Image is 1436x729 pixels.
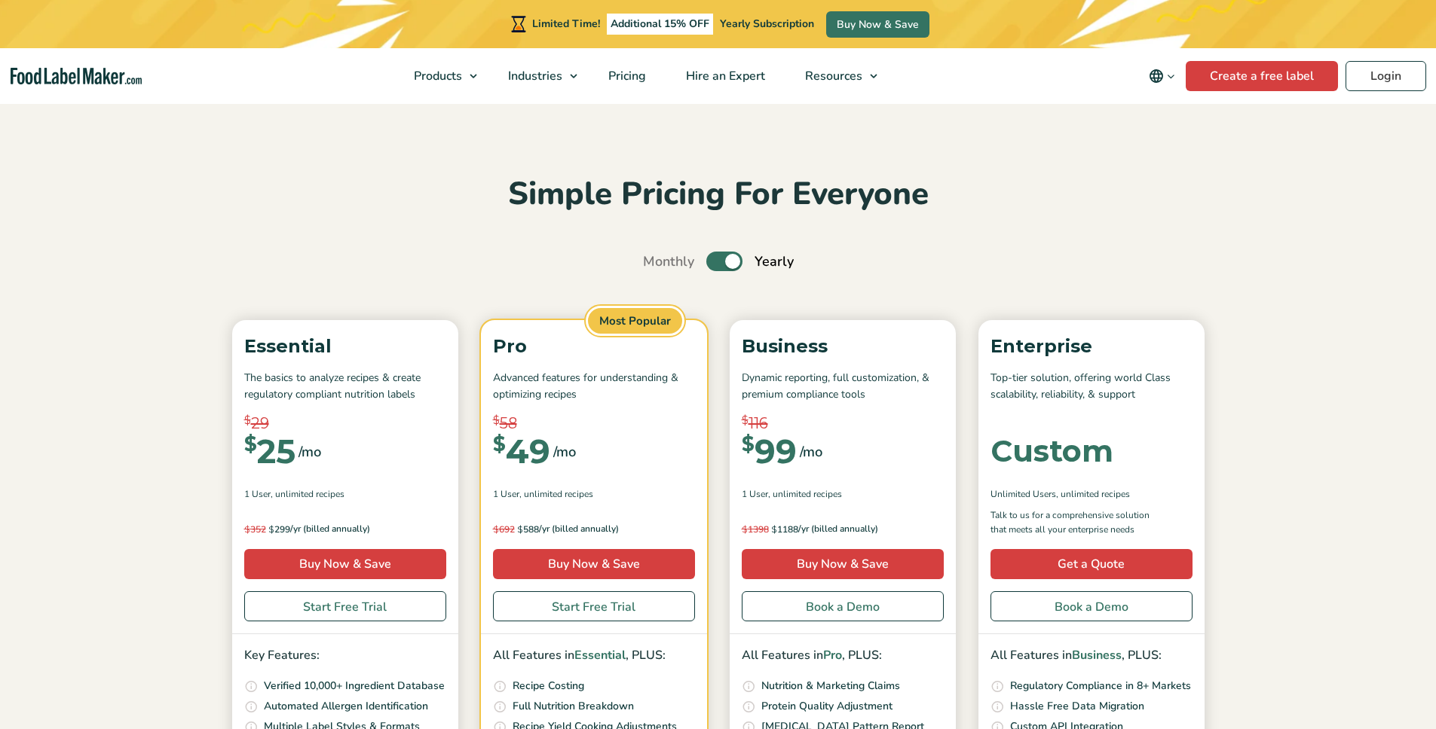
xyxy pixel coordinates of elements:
span: 1 User [244,487,271,501]
del: 352 [244,523,266,535]
span: Pricing [604,68,648,84]
del: 692 [493,523,515,535]
span: Unlimited Users [991,487,1056,501]
p: Enterprise [991,332,1193,361]
span: /yr (billed annually) [798,522,878,537]
del: 1398 [742,523,769,535]
span: 588 [493,522,539,537]
span: $ [244,523,250,535]
p: Automated Allergen Identification [264,698,428,715]
span: 116 [749,412,768,435]
p: Essential [244,332,446,361]
p: All Features in , PLUS: [493,646,695,666]
span: , Unlimited Recipes [768,487,842,501]
span: Essential [574,647,626,663]
span: $ [493,523,499,535]
p: Protein Quality Adjustment [761,698,893,715]
span: , Unlimited Recipes [1056,487,1130,501]
span: $ [493,435,506,454]
span: , Unlimited Recipes [271,487,344,501]
p: Regulatory Compliance in 8+ Markets [1010,678,1191,694]
span: $ [244,435,257,454]
p: Advanced features for understanding & optimizing recipes [493,370,695,404]
p: Verified 10,000+ Ingredient Database [264,678,445,694]
span: /yr (billed annually) [539,522,619,537]
p: Nutrition & Marketing Claims [761,678,900,694]
span: Hire an Expert [681,68,767,84]
span: /mo [553,441,576,462]
span: Industries [504,68,564,84]
p: Dynamic reporting, full customization, & premium compliance tools [742,370,944,404]
span: 1 User [742,487,768,501]
span: /mo [299,441,321,462]
span: /yr (billed annually) [290,522,370,537]
span: Yearly Subscription [720,17,814,31]
span: 58 [500,412,517,435]
span: Resources [801,68,864,84]
span: Additional 15% OFF [607,14,713,35]
span: Monthly [643,252,694,272]
span: /mo [800,441,822,462]
a: Buy Now & Save [493,549,695,579]
p: Top-tier solution, offering world Class scalability, reliability, & support [991,370,1193,404]
p: Pro [493,332,695,361]
span: $ [742,523,748,535]
span: 1 User [493,487,519,501]
span: $ [244,412,251,429]
a: Start Free Trial [493,591,695,621]
span: 1188 [742,522,798,537]
p: Recipe Costing [513,678,584,694]
p: Full Nutrition Breakdown [513,698,634,715]
a: Login [1346,61,1426,91]
span: Yearly [755,252,794,272]
p: All Features in , PLUS: [991,646,1193,666]
span: $ [268,523,274,535]
a: Buy Now & Save [244,549,446,579]
a: Book a Demo [742,591,944,621]
span: 29 [251,412,269,435]
span: Products [409,68,464,84]
a: Buy Now & Save [826,11,929,38]
span: Business [1072,647,1122,663]
a: Get a Quote [991,549,1193,579]
span: Pro [823,647,842,663]
div: 49 [493,435,550,468]
p: Key Features: [244,646,446,666]
p: Talk to us for a comprehensive solution that meets all your enterprise needs [991,508,1164,537]
span: $ [742,435,755,454]
a: Resources [785,48,885,104]
a: Start Free Trial [244,591,446,621]
span: $ [517,523,523,535]
a: Products [394,48,485,104]
a: Create a free label [1186,61,1338,91]
span: Most Popular [586,306,684,337]
span: , Unlimited Recipes [519,487,593,501]
span: $ [493,412,500,429]
div: 99 [742,435,797,468]
p: Business [742,332,944,361]
a: Hire an Expert [666,48,782,104]
label: Toggle [706,252,742,271]
a: Book a Demo [991,591,1193,621]
p: Hassle Free Data Migration [1010,698,1144,715]
span: Limited Time! [532,17,600,31]
span: $ [742,412,749,429]
span: 299 [244,522,290,537]
div: Custom [991,436,1113,466]
a: Buy Now & Save [742,549,944,579]
h2: Simple Pricing For Everyone [225,174,1212,215]
a: Pricing [589,48,663,104]
div: 25 [244,435,295,468]
span: $ [771,523,777,535]
a: Food Label Maker homepage [11,68,142,85]
a: Industries [488,48,585,104]
p: All Features in , PLUS: [742,646,944,666]
button: Change language [1138,61,1186,91]
p: The basics to analyze recipes & create regulatory compliant nutrition labels [244,370,446,404]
